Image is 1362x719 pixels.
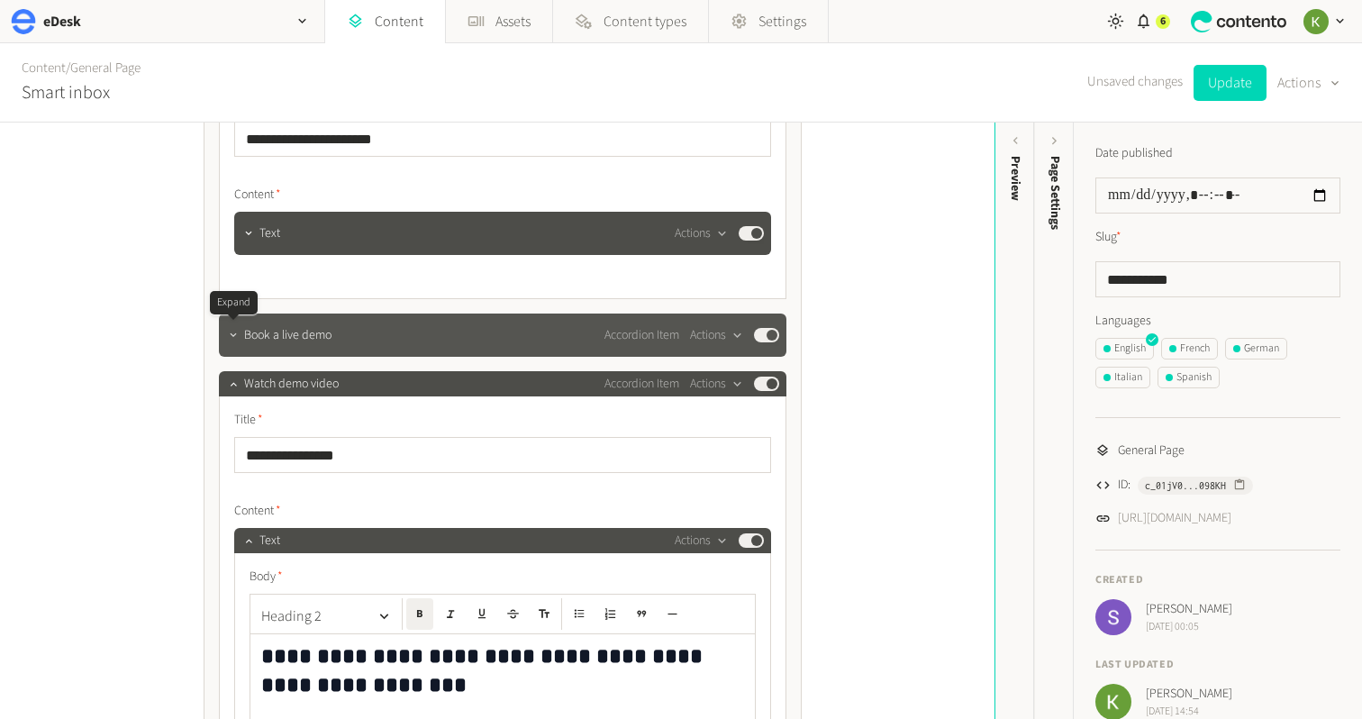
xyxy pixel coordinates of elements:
span: Title [234,411,263,430]
button: German [1225,338,1287,359]
button: Actions [1277,65,1340,101]
button: Actions [690,373,743,395]
span: Accordion Item [604,375,679,394]
span: Content [234,186,281,205]
span: Body [250,568,283,587]
h2: eDesk [43,11,81,32]
div: German [1233,341,1279,357]
span: 6 [1160,14,1166,30]
button: Italian [1095,367,1150,388]
button: Actions [675,530,728,551]
span: / [66,59,70,77]
span: Settings [758,11,806,32]
label: Languages [1095,312,1340,331]
img: eDesk [11,9,36,34]
span: Page Settings [1046,156,1065,230]
img: Keelin Terry [1303,9,1329,34]
button: Heading 2 [254,598,398,634]
button: English [1095,338,1154,359]
div: Preview [1006,156,1025,201]
span: Accordion Item [604,326,679,345]
span: c_01jV0...098KH [1145,478,1226,494]
span: Unsaved changes [1087,72,1183,93]
span: Content [234,502,281,521]
h4: Last updated [1095,657,1340,673]
div: English [1103,341,1146,357]
button: Update [1194,65,1267,101]
span: Text [259,224,280,243]
span: [DATE] 00:05 [1146,619,1232,635]
span: [PERSON_NAME] [1146,600,1232,619]
button: c_01jV0...098KH [1138,477,1253,495]
div: Spanish [1166,369,1212,386]
div: Expand [210,291,258,314]
span: Book a live demo [244,326,331,345]
div: French [1169,341,1210,357]
button: French [1161,338,1218,359]
h4: Created [1095,572,1340,588]
button: Actions [690,324,743,346]
span: ID: [1118,476,1130,495]
h2: Smart inbox [22,79,110,106]
span: [PERSON_NAME] [1146,685,1232,704]
img: Sean Callan [1095,599,1131,635]
a: Content [22,59,66,77]
div: Italian [1103,369,1142,386]
a: [URL][DOMAIN_NAME] [1118,509,1231,528]
label: Date published [1095,144,1173,163]
span: Watch demo video [244,375,339,394]
span: General Page [1118,441,1185,460]
span: Text [259,532,280,551]
button: Actions [675,223,728,244]
label: Slug [1095,228,1121,247]
a: General Page [70,59,141,77]
button: Spanish [1158,367,1220,388]
span: Content types [604,11,686,32]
